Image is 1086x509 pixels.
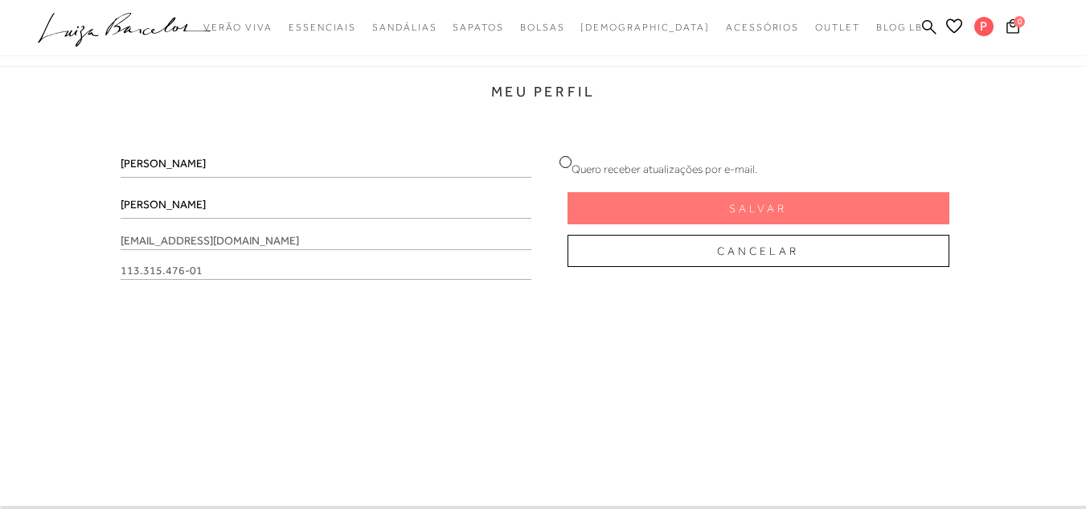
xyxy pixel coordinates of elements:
a: categoryNavScreenReaderText [203,13,273,43]
span: Sapatos [453,22,503,33]
span: Sandálias [372,22,436,33]
span: Essenciais [289,22,356,33]
span: Bolsas [520,22,565,33]
input: Sobrenome [121,191,531,219]
span: Verão Viva [203,22,273,33]
a: categoryNavScreenReaderText [289,13,356,43]
span: [EMAIL_ADDRESS][DOMAIN_NAME] [121,232,531,250]
a: categoryNavScreenReaderText [453,13,503,43]
a: categoryNavScreenReaderText [372,13,436,43]
a: noSubCategoriesText [580,13,710,43]
a: categoryNavScreenReaderText [520,13,565,43]
span: P [974,17,994,36]
span: BLOG LB [876,22,923,33]
button: 0 [1002,18,1024,39]
a: categoryNavScreenReaderText [726,13,799,43]
button: Cancelar [568,235,949,267]
button: P [967,16,1002,41]
span: 113.315.476-01 [121,262,531,280]
span: [DEMOGRAPHIC_DATA] [580,22,710,33]
span: Outlet [815,22,860,33]
span: Salvar [729,201,787,216]
span: 0 [1014,16,1025,27]
input: Nome [121,150,531,178]
span: Acessórios [726,22,799,33]
span: Cancelar [717,244,799,259]
a: categoryNavScreenReaderText [815,13,860,43]
a: BLOG LB [876,13,923,43]
span: Quero receber atualizações por e-mail. [572,162,757,175]
button: Salvar [568,192,949,224]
